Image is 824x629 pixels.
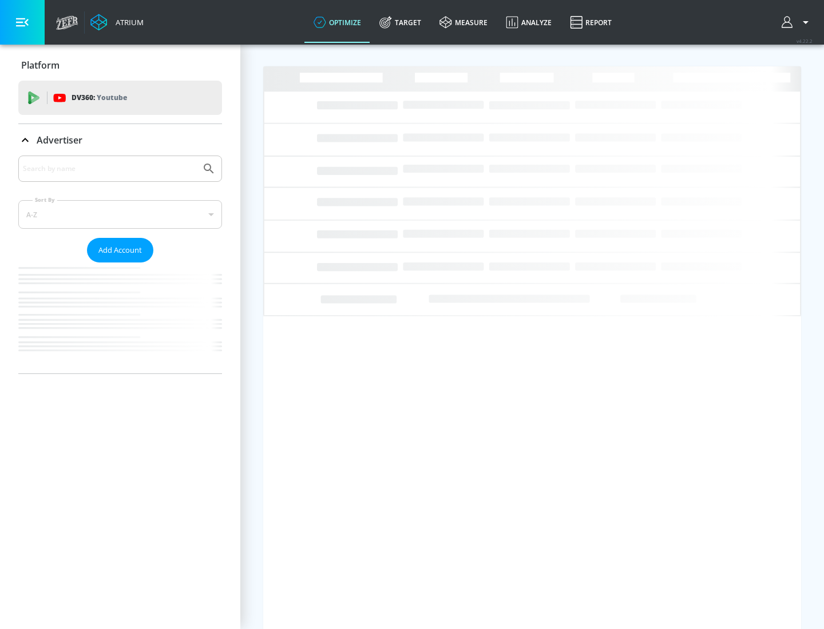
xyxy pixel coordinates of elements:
label: Sort By [33,196,57,204]
button: Add Account [87,238,153,262]
a: optimize [304,2,370,43]
a: Target [370,2,430,43]
input: Search by name [23,161,196,176]
a: measure [430,2,497,43]
span: v 4.22.2 [797,38,813,44]
nav: list of Advertiser [18,262,222,373]
p: DV360: [72,91,127,104]
p: Platform [21,59,60,71]
p: Youtube [97,91,127,103]
div: Platform [18,49,222,81]
a: Analyze [497,2,561,43]
span: Add Account [98,244,142,257]
div: Advertiser [18,124,222,156]
div: Atrium [111,17,144,27]
p: Advertiser [37,134,82,146]
div: Advertiser [18,156,222,373]
div: DV360: Youtube [18,81,222,115]
div: A-Z [18,200,222,229]
a: Atrium [90,14,144,31]
a: Report [561,2,621,43]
